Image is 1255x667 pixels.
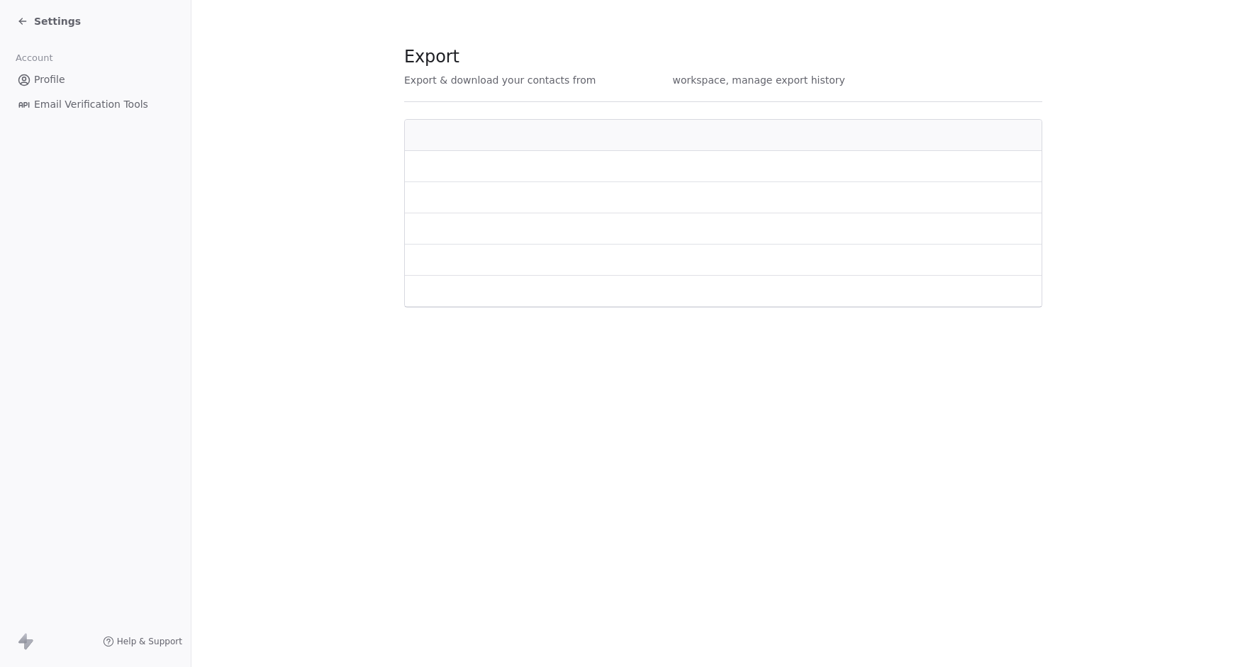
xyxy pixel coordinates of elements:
[11,68,179,91] a: Profile
[404,73,596,87] span: Export & download your contacts from
[9,47,59,69] span: Account
[672,73,844,87] span: workspace, manage export history
[17,14,81,28] a: Settings
[117,636,182,647] span: Help & Support
[34,97,148,112] span: Email Verification Tools
[34,72,65,87] span: Profile
[34,14,81,28] span: Settings
[11,93,179,116] a: Email Verification Tools
[103,636,182,647] a: Help & Support
[404,46,845,67] span: Export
